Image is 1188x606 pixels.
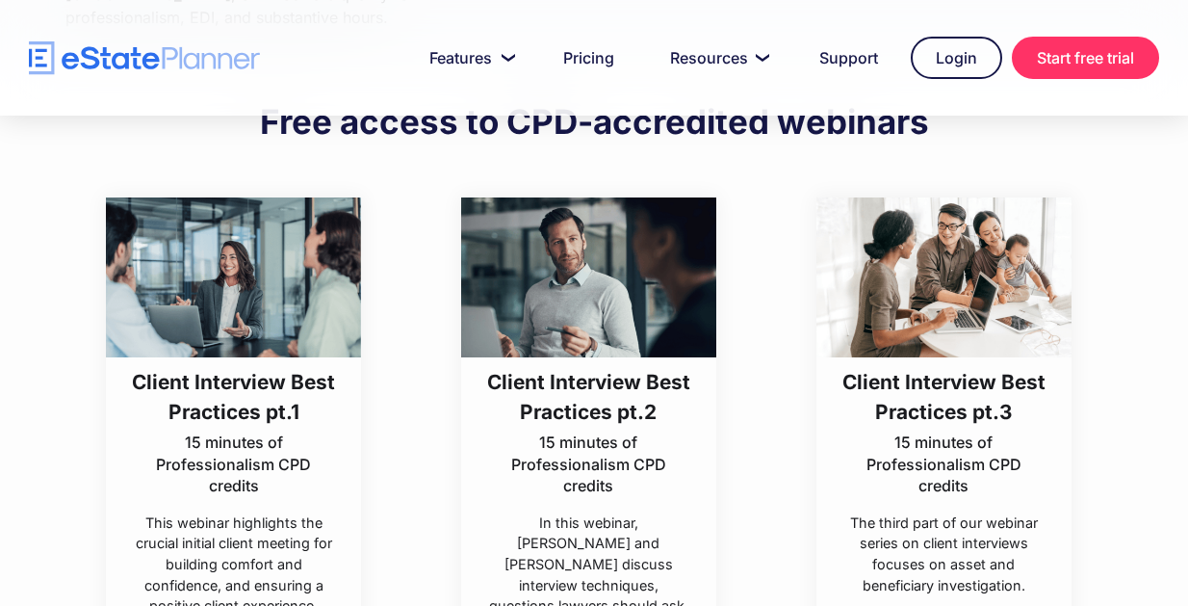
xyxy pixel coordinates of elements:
[486,432,691,496] p: 15 minutes of Professionalism CPD credits
[406,39,530,77] a: Features
[29,41,260,75] a: home
[131,432,336,496] p: 15 minutes of Professionalism CPD credits
[841,367,1046,427] h3: Client Interview Best Practices pt.3
[911,37,1002,79] a: Login
[540,39,637,77] a: Pricing
[796,39,901,77] a: Support
[816,198,1072,595] a: Client Interview Best Practices pt.315 minutes of Professionalism CPD creditsThe third part of ou...
[131,367,336,427] h3: Client Interview Best Practices pt.1
[647,39,787,77] a: Resources
[841,432,1046,496] p: 15 minutes of Professionalism CPD credits
[1012,37,1159,79] a: Start free trial
[841,513,1046,596] p: The third part of our webinar series on client interviews focuses on asset and beneficiary invest...
[486,367,691,427] h3: Client Interview Best Practices pt.2
[260,100,929,143] h2: Free access to CPD-accredited webinars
